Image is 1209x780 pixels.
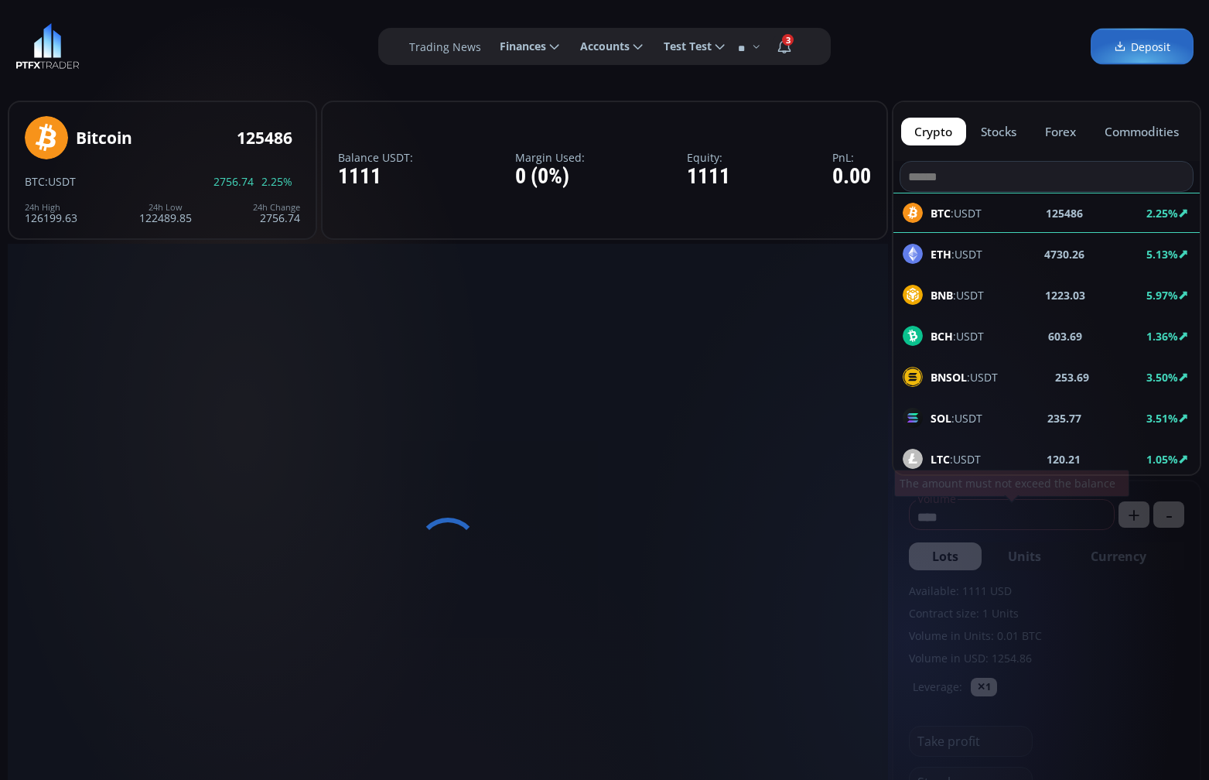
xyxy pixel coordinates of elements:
[931,329,953,344] b: BCH
[1146,288,1178,303] b: 5.97%
[1146,247,1178,262] b: 5.13%
[1047,410,1081,426] b: 235.77
[1146,329,1178,344] b: 1.36%
[687,152,730,163] label: Equity:
[653,31,712,62] span: Test Test
[338,152,413,163] label: Balance USDT:
[931,452,950,467] b: LTC
[76,129,132,147] div: Bitcoin
[1146,411,1178,426] b: 3.51%
[489,31,546,62] span: Finances
[253,203,300,224] div: 2756.74
[139,203,192,224] div: 122489.85
[1114,39,1170,55] span: Deposit
[931,411,951,426] b: SOL
[931,287,984,303] span: :USDT
[1091,29,1194,65] a: Deposit
[931,451,981,467] span: :USDT
[515,152,585,163] label: Margin Used:
[931,410,982,426] span: :USDT
[1091,118,1192,145] button: commodities
[1146,370,1178,385] b: 3.50%
[25,174,45,189] span: BTC
[515,165,585,189] div: 0 (0%)
[901,118,966,145] button: crypto
[931,369,998,385] span: :USDT
[15,23,80,70] img: LOGO
[931,288,953,303] b: BNB
[1047,451,1081,467] b: 120.21
[1032,118,1090,145] button: forex
[832,165,871,189] div: 0.00
[1044,246,1084,262] b: 4730.26
[253,203,300,212] div: 24h Change
[931,246,982,262] span: :USDT
[968,118,1030,145] button: stocks
[25,203,77,224] div: 126199.63
[782,34,794,46] span: 3
[687,165,730,189] div: 1111
[931,328,984,344] span: :USDT
[931,370,967,385] b: BNSOL
[139,203,192,212] div: 24h Low
[409,39,481,55] label: Trading News
[25,203,77,212] div: 24h High
[569,31,630,62] span: Accounts
[261,176,292,187] span: 2.25%
[1045,287,1085,303] b: 1223.03
[338,165,413,189] div: 1111
[1048,328,1082,344] b: 603.69
[832,152,871,163] label: PnL:
[1146,452,1178,467] b: 1.05%
[45,174,76,189] span: :USDT
[931,247,951,262] b: ETH
[237,129,292,147] div: 125486
[1055,369,1089,385] b: 253.69
[213,176,254,187] span: 2756.74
